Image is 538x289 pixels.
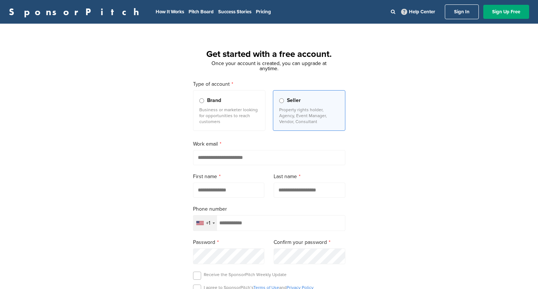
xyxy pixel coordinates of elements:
span: Seller [287,96,301,105]
label: Password [193,238,265,246]
label: Type of account [193,80,345,88]
label: First name [193,173,265,181]
label: Phone number [193,205,345,213]
label: Confirm your password [274,238,345,246]
div: +1 [206,221,210,226]
h1: Get started with a free account. [184,48,354,61]
span: Once your account is created, you can upgrade at anytime. [212,60,326,72]
label: Work email [193,140,345,148]
a: Pitch Board [189,9,214,15]
a: Sign In [445,4,479,19]
label: Last name [274,173,345,181]
span: Brand [207,96,221,105]
a: Pricing [256,9,271,15]
a: How It Works [156,9,184,15]
a: Success Stories [218,9,251,15]
input: Seller Property rights holder, Agency, Event Manager, Vendor, Consultant [279,98,284,103]
input: Brand Business or marketer looking for opportunities to reach customers [199,98,204,103]
div: Selected country [193,215,217,231]
p: Receive the SponsorPitch Weekly Update [204,272,287,278]
p: Property rights holder, Agency, Event Manager, Vendor, Consultant [279,107,339,125]
a: Sign Up Free [483,5,529,19]
a: SponsorPitch [9,7,144,17]
a: Help Center [400,7,437,16]
p: Business or marketer looking for opportunities to reach customers [199,107,259,125]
